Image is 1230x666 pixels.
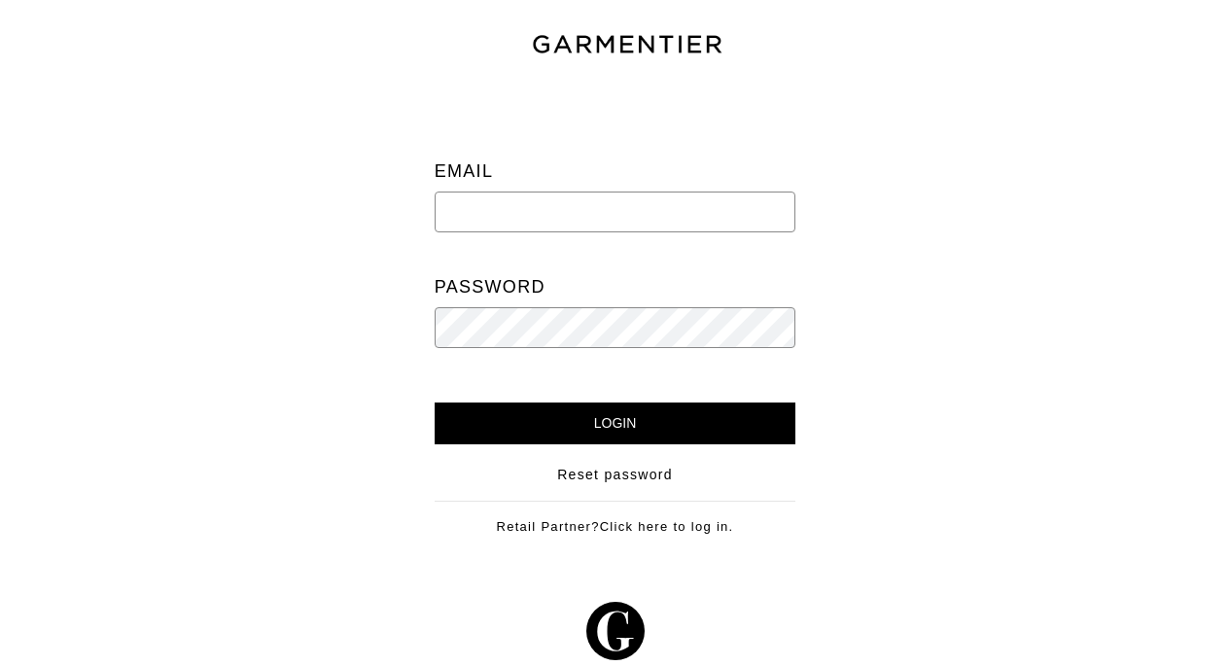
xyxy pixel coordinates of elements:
[600,519,734,534] a: Click here to log in.
[530,32,724,57] img: garmentier-text-8466448e28d500cc52b900a8b1ac6a0b4c9bd52e9933ba870cc531a186b44329.png
[435,403,796,444] input: Login
[557,465,673,485] a: Reset password
[435,152,494,192] label: Email
[435,267,545,307] label: Password
[435,501,796,537] div: Retail Partner?
[586,602,645,660] img: g-602364139e5867ba59c769ce4266a9601a3871a1516a6a4c3533f4bc45e69684.svg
